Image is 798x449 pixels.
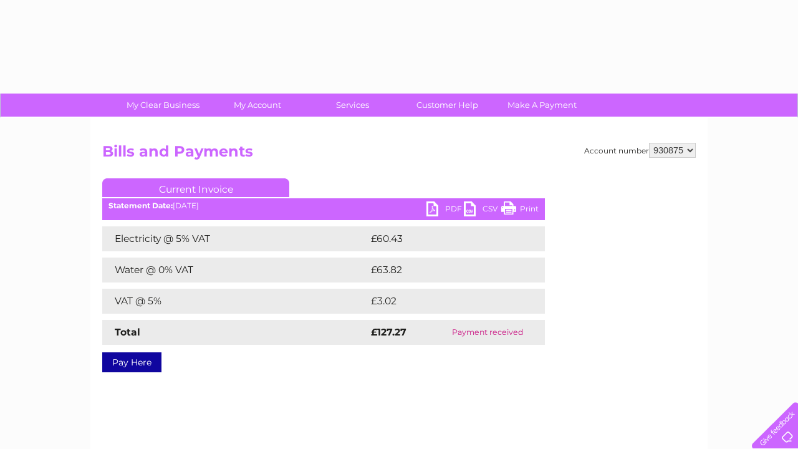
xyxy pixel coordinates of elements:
[102,201,545,210] div: [DATE]
[430,320,545,345] td: Payment received
[368,289,516,314] td: £3.02
[102,289,368,314] td: VAT @ 5%
[491,94,594,117] a: Make A Payment
[206,94,309,117] a: My Account
[301,94,404,117] a: Services
[115,326,140,338] strong: Total
[464,201,501,220] a: CSV
[426,201,464,220] a: PDF
[102,352,161,372] a: Pay Here
[368,226,520,251] td: £60.43
[112,94,214,117] a: My Clear Business
[396,94,499,117] a: Customer Help
[102,178,289,197] a: Current Invoice
[108,201,173,210] b: Statement Date:
[371,326,406,338] strong: £127.27
[102,258,368,282] td: Water @ 0% VAT
[102,143,696,167] h2: Bills and Payments
[102,226,368,251] td: Electricity @ 5% VAT
[501,201,539,220] a: Print
[368,258,519,282] td: £63.82
[584,143,696,158] div: Account number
